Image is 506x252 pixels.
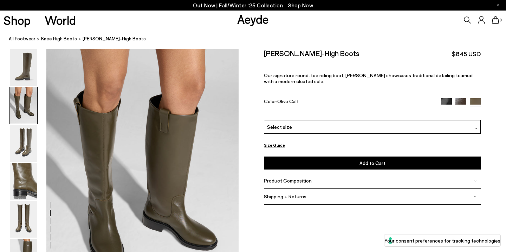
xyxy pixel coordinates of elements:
[41,36,77,41] span: knee high boots
[9,29,506,49] nav: breadcrumb
[264,157,481,170] button: Add to Cart
[288,2,313,8] span: Navigate to /collections/new-in
[473,195,477,198] img: svg%3E
[264,141,285,150] button: Size Guide
[83,35,146,42] span: [PERSON_NAME]-High Boots
[264,72,481,84] p: Our signature round-toe riding boot, [PERSON_NAME] showcases traditional detailing teamed with a ...
[10,201,37,238] img: Henry Knee-High Boots - Image 5
[10,125,37,162] img: Henry Knee-High Boots - Image 3
[277,98,299,104] span: Olive Calf
[10,87,37,124] img: Henry Knee-High Boots - Image 2
[384,237,500,244] label: Your consent preferences for tracking technologies
[45,14,76,26] a: World
[10,163,37,200] img: Henry Knee-High Boots - Image 4
[9,35,35,42] a: All Footwear
[267,123,292,131] span: Select size
[359,160,385,166] span: Add to Cart
[264,178,312,184] span: Product Composition
[473,179,477,183] img: svg%3E
[10,49,37,86] img: Henry Knee-High Boots - Image 1
[41,35,77,42] a: knee high boots
[4,14,31,26] a: Shop
[384,234,500,246] button: Your consent preferences for tracking technologies
[499,18,502,22] span: 0
[264,49,359,58] h2: [PERSON_NAME]-High Boots
[474,127,478,130] img: svg%3E
[452,49,481,58] span: $845 USD
[264,98,434,106] div: Color:
[492,16,499,24] a: 0
[237,12,269,26] a: Aeyde
[264,193,306,199] span: Shipping + Returns
[193,1,313,10] p: Out Now | Fall/Winter ‘25 Collection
